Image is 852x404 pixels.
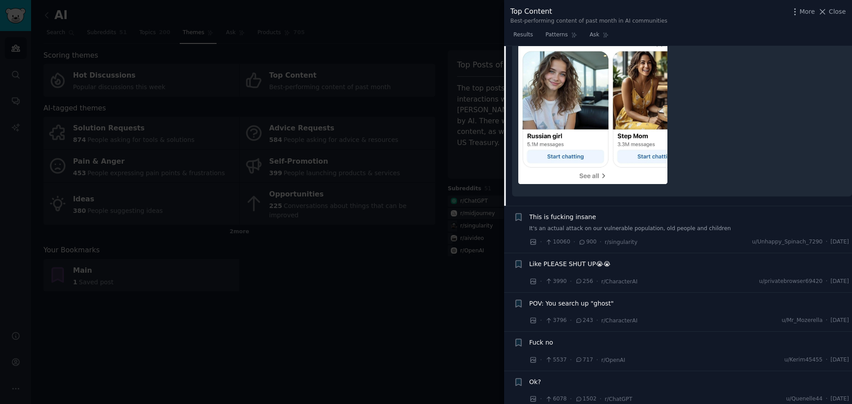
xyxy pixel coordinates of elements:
[529,212,596,222] a: This is fucking insane
[545,31,568,39] span: Patterns
[784,356,822,364] span: u/Kerim45455
[545,395,567,403] span: 6078
[826,278,828,286] span: ·
[570,394,572,404] span: ·
[545,278,567,286] span: 3990
[596,355,598,365] span: ·
[540,355,542,365] span: ·
[575,356,593,364] span: 717
[510,6,667,17] div: Top Content
[542,28,580,46] a: Patterns
[545,317,567,325] span: 3796
[529,299,614,308] a: POV: You search up "ghost"
[601,318,638,324] span: r/CharacterAI
[759,278,822,286] span: u/privatebrowser69420
[529,377,541,387] a: Ok?
[540,316,542,325] span: ·
[600,237,601,247] span: ·
[600,394,601,404] span: ·
[601,357,625,363] span: r/OpenAI
[831,317,849,325] span: [DATE]
[529,338,553,347] a: Fuck no
[513,31,533,39] span: Results
[596,277,598,286] span: ·
[575,317,593,325] span: 243
[752,238,823,246] span: u/Unhappy_Spinach_7290
[587,28,612,46] a: Ask
[590,31,600,39] span: Ask
[831,356,849,364] span: [DATE]
[575,395,597,403] span: 1502
[540,277,542,286] span: ·
[605,239,638,245] span: r/singularity
[529,259,611,269] a: Like PLEASE SHUT UP😭😭
[575,278,593,286] span: 256
[831,238,849,246] span: [DATE]
[826,238,828,246] span: ·
[790,7,815,16] button: More
[573,237,575,247] span: ·
[831,395,849,403] span: [DATE]
[570,277,572,286] span: ·
[570,355,572,365] span: ·
[829,7,846,16] span: Close
[540,394,542,404] span: ·
[596,316,598,325] span: ·
[540,237,542,247] span: ·
[510,17,667,25] div: Best-performing content of past month in AI communities
[578,238,596,246] span: 900
[818,7,846,16] button: Close
[570,316,572,325] span: ·
[545,238,570,246] span: 10060
[800,7,815,16] span: More
[605,396,632,402] span: r/ChatGPT
[601,278,638,285] span: r/CharacterAI
[781,317,822,325] span: u/Mr_Mozerella
[545,356,567,364] span: 5537
[786,395,823,403] span: u/Quenelle44
[831,278,849,286] span: [DATE]
[826,317,828,325] span: ·
[826,356,828,364] span: ·
[510,28,536,46] a: Results
[529,225,849,233] a: It's an actual attack on our vulnerable population, old people and children
[826,395,828,403] span: ·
